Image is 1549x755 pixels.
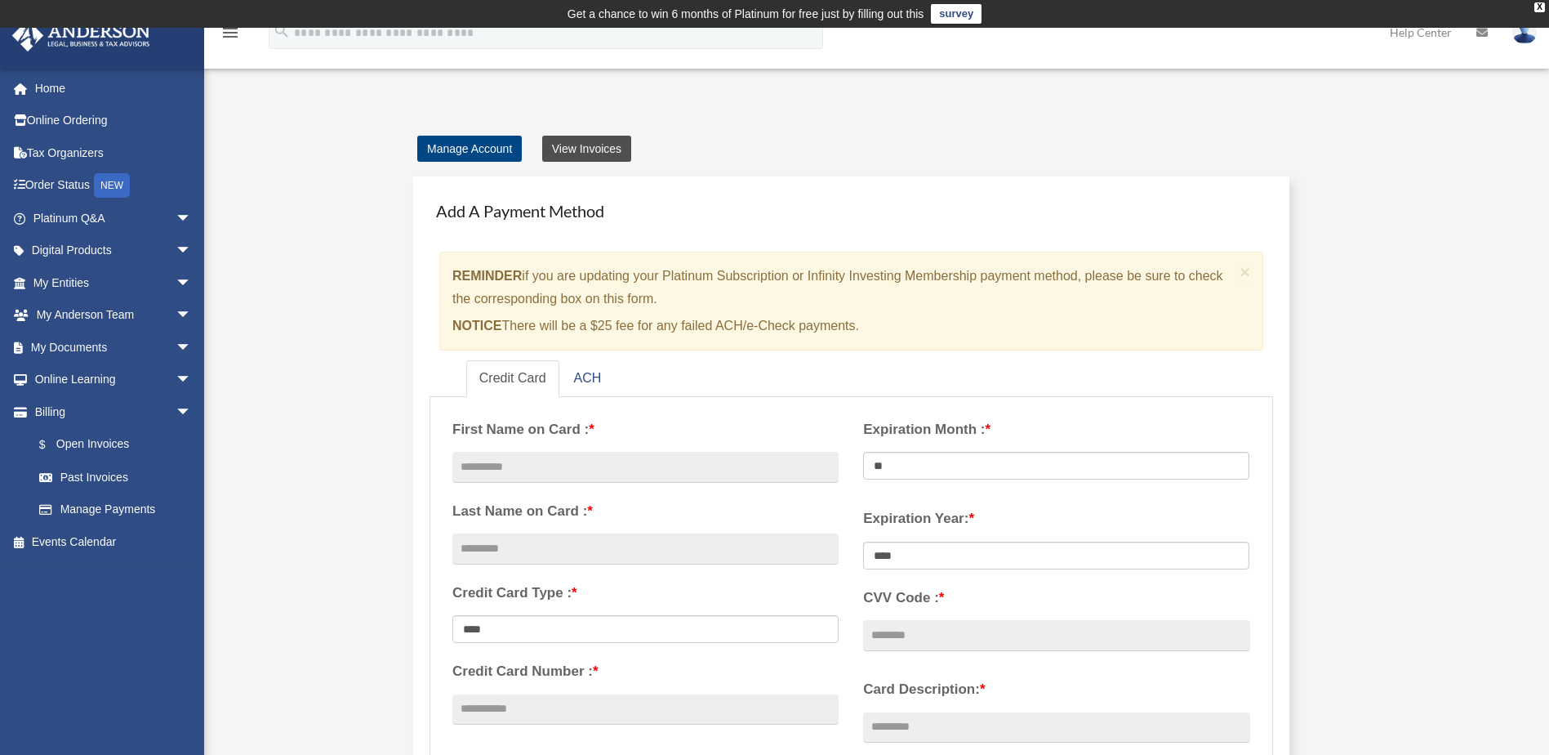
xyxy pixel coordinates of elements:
[220,29,240,42] a: menu
[1534,2,1545,12] div: close
[1240,262,1251,281] span: ×
[11,299,216,332] a: My Anderson Teamarrow_drop_down
[466,360,559,397] a: Credit Card
[176,266,208,300] span: arrow_drop_down
[452,269,522,283] strong: REMINDER
[176,331,208,364] span: arrow_drop_down
[23,494,208,526] a: Manage Payments
[11,235,216,267] a: Digital Productsarrow_drop_down
[23,428,216,462] a: $Open Invoices
[417,136,522,162] a: Manage Account
[452,418,839,442] label: First Name on Card :
[11,266,216,299] a: My Entitiesarrow_drop_down
[11,395,216,428] a: Billingarrow_drop_down
[863,677,1249,702] label: Card Description:
[11,364,216,396] a: Online Learningarrow_drop_down
[568,4,924,24] div: Get a chance to win 6 months of Platinum for free just by filling out this
[1512,20,1537,44] img: User Pic
[931,4,981,24] a: survey
[94,173,130,198] div: NEW
[1240,263,1251,280] button: Close
[452,319,501,333] strong: NOTICE
[452,499,839,524] label: Last Name on Card :
[542,136,631,162] a: View Invoices
[176,395,208,429] span: arrow_drop_down
[220,23,240,42] i: menu
[11,525,216,558] a: Events Calendar
[7,20,155,51] img: Anderson Advisors Platinum Portal
[430,193,1273,229] h4: Add A Payment Method
[452,659,839,684] label: Credit Card Number :
[439,252,1263,351] div: if you are updating your Platinum Subscription or Infinity Investing Membership payment method, p...
[48,435,56,455] span: $
[11,136,216,169] a: Tax Organizers
[176,299,208,333] span: arrow_drop_down
[452,315,1234,337] p: There will be a $25 fee for any failed ACH/e-Check payments.
[561,360,615,397] a: ACH
[11,72,216,105] a: Home
[23,461,216,494] a: Past Invoices
[176,364,208,397] span: arrow_drop_down
[176,202,208,235] span: arrow_drop_down
[11,331,216,364] a: My Documentsarrow_drop_down
[863,507,1249,531] label: Expiration Year:
[273,22,291,40] i: search
[863,586,1249,610] label: CVV Code :
[176,235,208,268] span: arrow_drop_down
[11,105,216,137] a: Online Ordering
[452,581,839,605] label: Credit Card Type :
[11,202,216,235] a: Platinum Q&Aarrow_drop_down
[11,169,216,203] a: Order StatusNEW
[863,418,1249,442] label: Expiration Month :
